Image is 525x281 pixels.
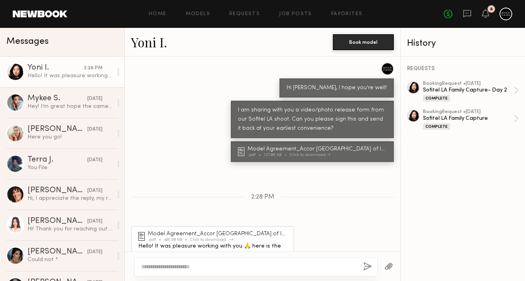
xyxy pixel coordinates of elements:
[333,34,394,50] button: Book model
[138,242,287,260] div: Hello! It was pleasure working with you 🙏 here is the form!
[423,81,519,101] a: bookingRequest •[DATE]Sofitel LA Family Capture- Day 2Complete
[149,12,167,17] a: Home
[423,81,514,86] div: booking Request • [DATE]
[28,217,87,225] div: [PERSON_NAME]
[331,12,363,17] a: Favorites
[87,95,102,103] div: [DATE]
[28,133,112,141] div: Here you go!
[138,231,289,242] a: Model Agreement_Accor [GEOGRAPHIC_DATA] of Image_ (4) (1).pdf481.98 KBClick to download
[423,86,514,94] div: Sofitel LA Family Capture- Day 2
[87,218,102,225] div: [DATE]
[423,109,519,130] a: bookingRequest •[DATE]Sofitel LA Family CaptureComplete
[28,248,87,256] div: [PERSON_NAME]
[28,195,112,202] div: Hi, I appreciate the reply, my rate is $120 hourly for this kind of shoot, $500 doesn’t quite cov...
[290,153,330,157] div: Click to download
[423,95,450,101] div: Complete
[28,95,87,103] div: Mykee S.
[131,33,167,51] a: Yoni I.
[164,238,190,242] div: 481.98 KB
[279,12,312,17] a: Job Posts
[87,187,102,195] div: [DATE]
[407,39,519,48] div: History
[87,248,102,256] div: [DATE]
[87,156,102,164] div: [DATE]
[423,109,514,115] div: booking Request • [DATE]
[87,126,102,133] div: [DATE]
[28,187,87,195] div: [PERSON_NAME]
[28,164,112,172] div: You: File
[148,231,289,237] div: Model Agreement_Accor [GEOGRAPHIC_DATA] of Image_ (4) (1)
[6,37,49,46] span: Messages
[423,123,450,130] div: Complete
[148,238,164,242] div: .pdf
[28,256,112,263] div: Could not *
[28,103,112,110] div: Hey! I’m great hope the same for you. Here is a signed copy of the agreement . Best Mykee
[229,12,260,17] a: Requests
[28,225,112,233] div: Hi! Thank you for reaching out. What time would the photoshoot be at? Is this a paid opportunity?
[28,72,112,80] div: Hello! It was pleasure working with you 🙏 here is the form!
[28,64,84,72] div: Yoni I.
[248,146,389,152] div: Model Agreement_Accor [GEOGRAPHIC_DATA] of Image_ (4) (1)
[28,156,87,164] div: Terra J.
[186,12,210,17] a: Models
[264,153,290,157] div: 127.86 KB
[423,115,514,122] div: Sofitel LA Family Capture
[190,238,231,242] div: Click to download
[238,146,389,157] a: Model Agreement_Accor [GEOGRAPHIC_DATA] of Image_ (4) (1).pdf127.86 KBClick to download
[333,38,394,45] a: Book model
[287,84,387,93] div: Hi [PERSON_NAME], I hope you're well!
[238,106,387,133] div: I am sharing with you a video/photo release form from our Sofitel LA shoot. Can you please sign t...
[251,194,274,201] span: 2:28 PM
[490,7,493,12] div: 8
[28,125,87,133] div: [PERSON_NAME]
[84,64,102,72] div: 2:28 PM
[407,66,519,72] div: REQUESTS
[248,153,264,157] div: .pdf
